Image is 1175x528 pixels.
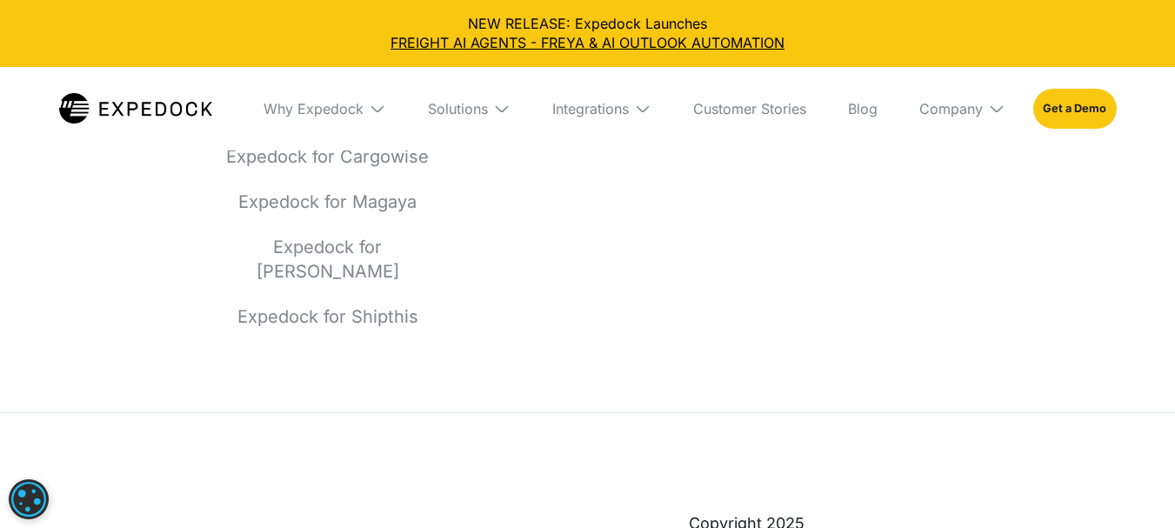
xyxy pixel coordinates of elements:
div: Why Expedock [250,67,400,150]
a: Expedock for Shipthis [226,304,431,329]
a: Get a Demo [1033,89,1116,129]
div: Company [919,100,983,117]
a: Blog [834,67,891,150]
div: Solutions [428,100,488,117]
div: Company [905,67,1019,150]
div: Integrations [538,67,665,150]
iframe: Chat Widget [885,340,1175,528]
a: Expedock for Magaya [226,190,431,214]
a: Customer Stories [679,67,820,150]
div: Why Expedock [264,100,364,117]
a: Expedock for [PERSON_NAME] [226,235,431,284]
div: Solutions [414,67,524,150]
a: FREIGHT AI AGENTS - FREYA & AI OUTLOOK AUTOMATION [14,33,1161,52]
div: NEW RELEASE: Expedock Launches [14,14,1161,53]
a: Expedock for Cargowise [226,144,431,169]
div: Integrations [552,100,629,117]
